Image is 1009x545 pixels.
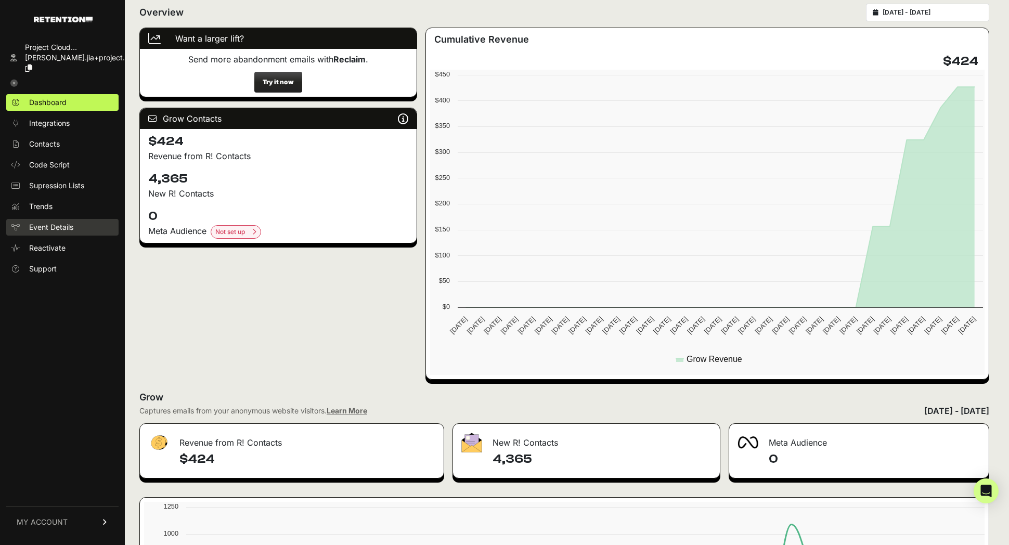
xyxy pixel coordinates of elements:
text: [DATE] [618,315,638,335]
span: Event Details [29,222,73,232]
a: Event Details [6,219,119,236]
text: [DATE] [685,315,706,335]
a: Integrations [6,115,119,132]
text: [DATE] [703,315,723,335]
h2: Overview [139,5,184,20]
text: $300 [435,148,450,155]
text: [DATE] [601,315,621,335]
a: Support [6,261,119,277]
strong: Try it now [263,78,294,86]
div: [DATE] - [DATE] [924,405,989,417]
text: [DATE] [736,315,757,335]
strong: Reclaim [333,54,366,64]
text: [DATE] [855,315,875,335]
text: [DATE] [499,315,520,335]
a: Code Script [6,157,119,173]
text: [DATE] [669,315,689,335]
h4: 0 [769,451,980,468]
text: [DATE] [584,315,604,335]
text: [DATE] [465,315,486,335]
text: [DATE] [567,315,587,335]
text: [DATE] [719,315,740,335]
text: [DATE] [821,315,842,335]
text: [DATE] [957,315,977,335]
text: $450 [435,70,450,78]
text: $350 [435,122,450,129]
h4: 0 [148,208,408,225]
text: [DATE] [923,315,943,335]
span: Contacts [29,139,60,149]
div: Meta Audience [729,424,989,455]
span: Trends [29,201,53,212]
span: Reactivate [29,243,66,253]
a: Reactivate [6,240,119,256]
a: MY ACCOUNT [6,506,119,538]
h2: Grow [139,390,989,405]
a: Trends [6,198,119,215]
h4: $424 [179,451,435,468]
h4: $424 [943,53,978,70]
p: Revenue from R! Contacts [148,150,408,162]
p: New R! Contacts [148,187,408,200]
a: Learn More [327,406,367,415]
span: [PERSON_NAME].jia+project... [25,53,129,62]
img: fa-meta-2f981b61bb99beabf952f7030308934f19ce035c18b003e963880cc3fabeebb7.png [738,436,758,449]
div: Project Cloud... [25,42,129,53]
h4: $424 [148,133,408,150]
text: [DATE] [635,315,655,335]
a: Project Cloud... [PERSON_NAME].jia+project... [6,39,119,76]
a: Supression Lists [6,177,119,194]
span: Dashboard [29,97,67,108]
text: [DATE] [652,315,672,335]
p: Send more abandonment emails with . [148,53,408,66]
text: [DATE] [754,315,774,335]
text: [DATE] [516,315,536,335]
text: [DATE] [804,315,824,335]
span: Support [29,264,57,274]
div: Revenue from R! Contacts [140,424,444,455]
div: Meta Audience [148,225,408,239]
div: New R! Contacts [453,424,720,455]
span: Code Script [29,160,70,170]
text: [DATE] [940,315,960,335]
text: [DATE] [889,315,909,335]
h4: 4,365 [148,171,408,187]
div: Open Intercom Messenger [974,478,999,503]
img: fa-dollar-13500eef13a19c4ab2b9ed9ad552e47b0d9fc28b02b83b90ba0e00f96d6372e9.png [148,433,169,453]
h4: 4,365 [493,451,712,468]
div: Want a larger lift? [140,28,417,49]
text: [DATE] [482,315,502,335]
text: [DATE] [906,315,926,335]
div: Captures emails from your anonymous website visitors. [139,406,367,416]
span: Integrations [29,118,70,128]
text: Grow Revenue [687,355,742,364]
text: [DATE] [448,315,469,335]
text: 1000 [164,529,178,537]
span: Supression Lists [29,180,84,191]
img: fa-envelope-19ae18322b30453b285274b1b8af3d052b27d846a4fbe8435d1a52b978f639a2.png [461,433,482,452]
div: Grow Contacts [140,108,417,129]
a: Contacts [6,136,119,152]
span: MY ACCOUNT [17,517,68,527]
a: Dashboard [6,94,119,111]
text: $150 [435,225,450,233]
text: $250 [435,174,450,181]
text: $100 [435,251,450,259]
text: [DATE] [550,315,571,335]
text: [DATE] [872,315,892,335]
text: $0 [443,303,450,310]
text: [DATE] [787,315,808,335]
text: 1250 [164,502,178,510]
h3: Cumulative Revenue [434,32,529,47]
img: Retention.com [34,17,93,22]
text: $400 [435,96,450,104]
text: [DATE] [770,315,791,335]
text: $200 [435,199,450,207]
text: [DATE] [533,315,553,335]
text: [DATE] [838,315,858,335]
text: $50 [439,277,450,284]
